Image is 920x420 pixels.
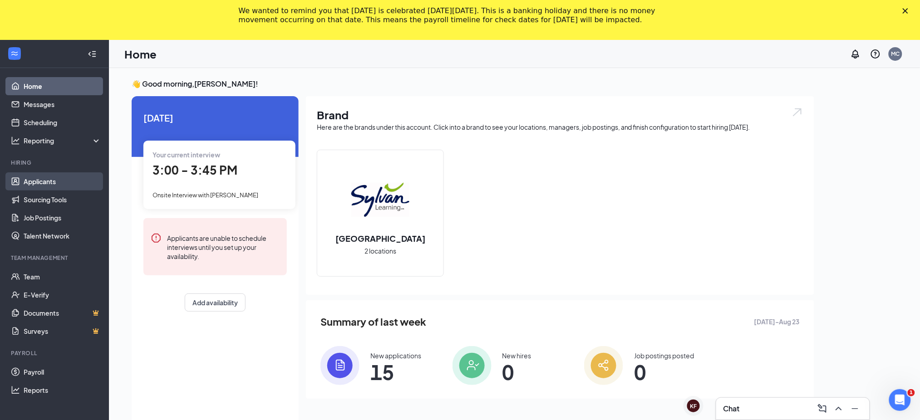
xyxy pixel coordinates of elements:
svg: Minimize [850,403,861,414]
button: ChevronUp [831,401,846,416]
a: DocumentsCrown [24,304,101,322]
h3: Chat [723,404,740,414]
button: ComposeMessage [815,401,830,416]
img: open.6027fd2a22e1237b5b06.svg [792,107,803,117]
a: E-Verify [24,286,101,304]
img: Sylvan Learning Center [351,171,409,229]
img: icon [584,346,623,385]
span: 0 [502,364,531,380]
svg: Collapse [88,49,97,59]
a: Reports [24,381,101,399]
span: Summary of last week [320,314,426,330]
div: Job postings posted [634,351,694,360]
a: Applicants [24,172,101,190]
svg: Error [151,233,162,244]
a: Job Postings [24,209,101,227]
svg: ComposeMessage [817,403,828,414]
img: icon [320,346,359,385]
h1: Brand [317,107,803,122]
div: Close [903,8,912,14]
iframe: Intercom live chat [889,389,911,411]
div: Payroll [11,349,99,357]
h2: [GEOGRAPHIC_DATA] [326,233,434,244]
span: [DATE] - Aug 23 [754,317,800,327]
div: Here are the brands under this account. Click into a brand to see your locations, managers, job p... [317,122,803,132]
a: SurveysCrown [24,322,101,340]
div: New applications [370,351,421,360]
div: KF [690,402,697,410]
a: Sourcing Tools [24,190,101,209]
a: Messages [24,95,101,113]
span: [DATE] [143,111,287,125]
svg: Analysis [11,136,20,145]
div: Reporting [24,136,102,145]
span: 2 locations [364,246,396,256]
div: Team Management [11,254,99,262]
div: Hiring [11,159,99,166]
svg: ChevronUp [833,403,844,414]
span: 1 [908,389,915,396]
div: We wanted to remind you that [DATE] is celebrated [DATE][DATE]. This is a banking holiday and the... [239,6,667,24]
svg: Notifications [850,49,861,59]
h3: 👋 Good morning, [PERSON_NAME] ! [132,79,814,89]
svg: WorkstreamLogo [10,49,19,58]
button: Minimize [848,401,862,416]
a: Team [24,268,101,286]
a: Talent Network [24,227,101,245]
a: Scheduling [24,113,101,132]
span: 15 [370,364,421,380]
span: 3:00 - 3:45 PM [153,162,237,177]
a: Home [24,77,101,95]
img: icon [453,346,492,385]
button: Add availability [185,293,246,312]
span: Your current interview [153,151,220,159]
span: Onsite Interview with [PERSON_NAME] [153,191,258,199]
a: Payroll [24,363,101,381]
div: MC [891,50,900,58]
div: Applicants are unable to schedule interviews until you set up your availability. [167,233,280,261]
span: 0 [634,364,694,380]
div: New hires [502,351,531,360]
svg: QuestionInfo [870,49,881,59]
h1: Home [124,46,157,62]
